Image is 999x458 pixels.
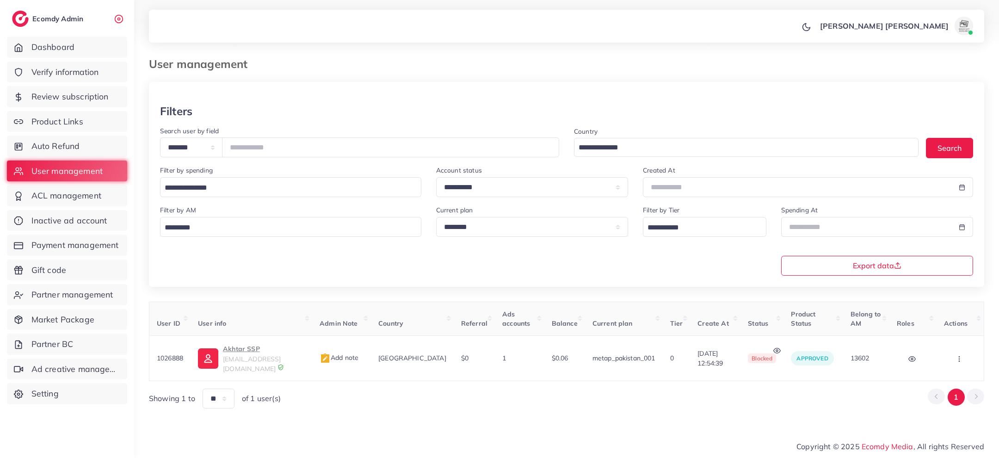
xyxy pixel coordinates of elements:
a: Payment management [7,235,127,256]
span: Review subscription [31,91,109,103]
span: Ad creative management [31,363,120,375]
span: Market Package [31,314,94,326]
span: Verify information [31,66,99,78]
img: avatar [955,17,973,35]
span: Product Links [31,116,83,128]
a: Gift code [7,260,127,281]
a: Verify information [7,62,127,83]
span: Dashboard [31,41,74,53]
span: Partner BC [31,338,74,350]
a: Auto Refund [7,136,127,157]
div: Search for option [160,177,421,197]
span: Gift code [31,264,66,276]
a: [PERSON_NAME] [PERSON_NAME]avatar [815,17,977,35]
a: Review subscription [7,86,127,107]
span: ACL management [31,190,101,202]
input: Search for option [644,221,754,235]
ul: Pagination [928,389,984,406]
a: Partner BC [7,334,127,355]
a: Partner management [7,284,127,305]
a: Ad creative management [7,359,127,380]
a: Setting [7,383,127,404]
span: Setting [31,388,59,400]
input: Search for option [575,141,906,155]
h2: Ecomdy Admin [32,14,86,23]
span: Payment management [31,239,119,251]
span: Auto Refund [31,140,80,152]
input: Search for option [161,181,409,195]
input: Search for option [161,221,409,235]
a: Inactive ad account [7,210,127,231]
img: logo [12,11,29,27]
a: logoEcomdy Admin [12,11,86,27]
p: [PERSON_NAME] [PERSON_NAME] [820,20,949,31]
span: Inactive ad account [31,215,107,227]
div: Search for option [643,217,766,237]
span: User management [31,165,103,177]
a: User management [7,161,127,182]
a: Dashboard [7,37,127,58]
div: Search for option [574,138,919,157]
button: Go to page 1 [948,389,965,406]
span: Partner management [31,289,113,301]
div: Search for option [160,217,421,237]
a: ACL management [7,185,127,206]
a: Market Package [7,309,127,330]
a: Product Links [7,111,127,132]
